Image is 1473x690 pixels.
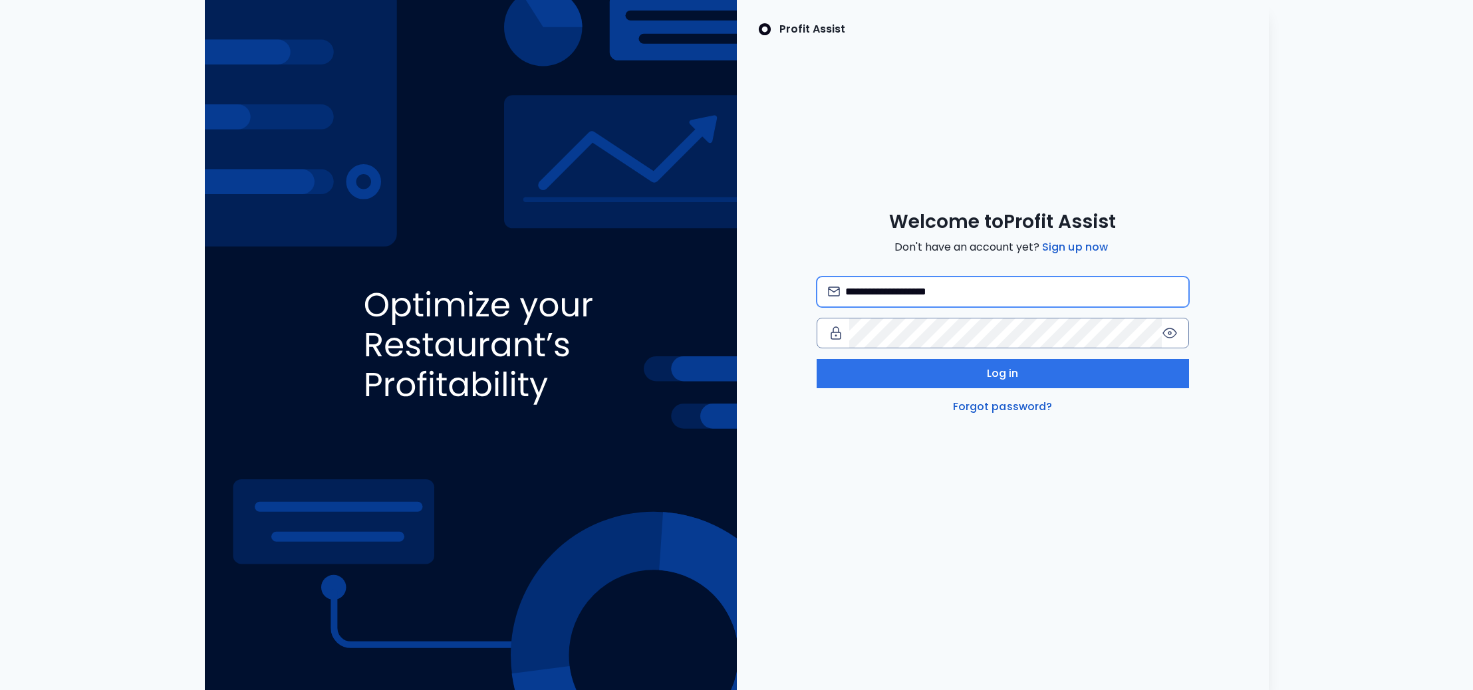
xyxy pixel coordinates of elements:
a: Forgot password? [950,399,1055,415]
button: Log in [817,359,1189,388]
img: SpotOn Logo [758,21,771,37]
a: Sign up now [1039,239,1111,255]
p: Profit Assist [779,21,845,37]
span: Don't have an account yet? [894,239,1111,255]
span: Welcome to Profit Assist [889,210,1116,234]
img: email [828,287,841,296]
span: Log in [987,366,1019,382]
